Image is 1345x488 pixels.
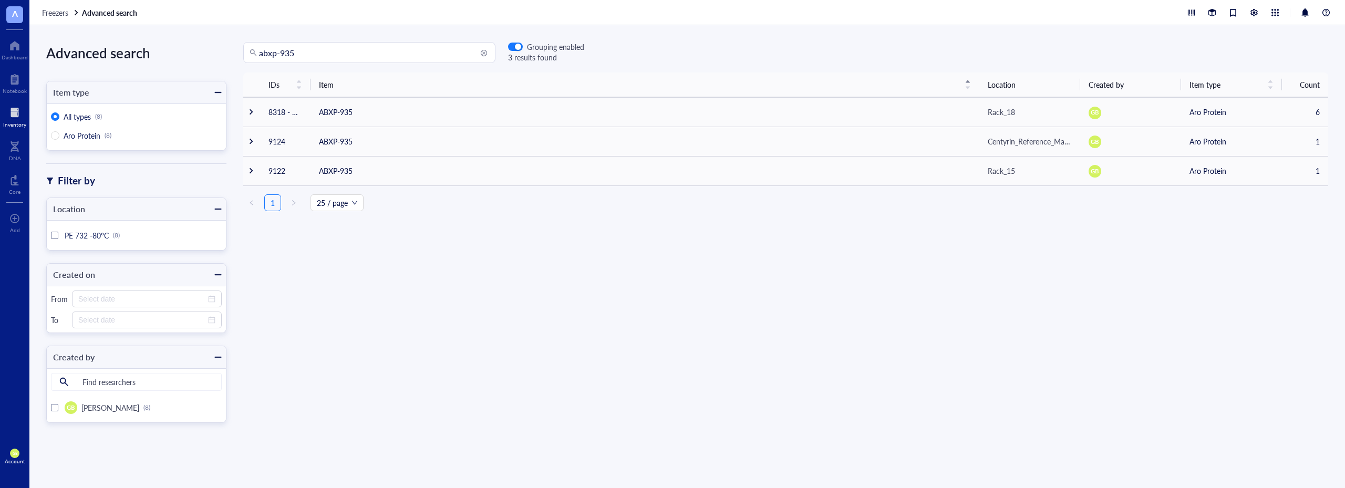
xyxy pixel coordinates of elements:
[65,230,109,241] span: PE 732 -80°C
[2,37,28,60] a: Dashboard
[1282,97,1328,127] td: 6
[47,350,95,365] div: Created by
[47,202,85,216] div: Location
[3,121,26,128] div: Inventory
[311,97,979,127] td: ABXP-935
[1282,127,1328,156] td: 1
[5,458,25,464] div: Account
[9,138,21,161] a: DNA
[95,112,102,121] div: (8)
[311,72,979,97] th: Item
[979,72,1080,97] th: Location
[260,97,311,127] td: 8318 - 9125
[291,200,297,206] span: right
[249,200,255,206] span: left
[319,79,958,90] span: Item
[527,42,584,51] div: Grouping enabled
[264,194,281,211] li: 1
[260,156,311,185] td: 9122
[311,127,979,156] td: ABXP-935
[10,227,20,233] div: Add
[268,79,289,90] span: IDs
[1091,167,1099,175] span: GB
[46,42,226,64] div: Advanced search
[311,156,979,185] td: ABXP-935
[508,51,584,63] div: 3 results found
[81,402,139,413] span: [PERSON_NAME]
[12,7,18,20] span: A
[3,105,26,128] a: Inventory
[143,403,150,412] div: (8)
[51,315,68,325] div: To
[47,267,95,282] div: Created on
[42,7,68,18] span: Freezers
[260,127,311,156] td: 9124
[285,194,302,211] button: right
[260,72,311,97] th: IDs
[67,403,75,412] span: GB
[1181,127,1282,156] td: Aro Protein
[2,54,28,60] div: Dashboard
[1282,72,1328,97] th: Count
[113,231,120,240] div: (8)
[1181,156,1282,185] td: Aro Protein
[1091,137,1099,146] span: GB
[42,8,80,17] a: Freezers
[988,165,1015,176] div: Rack_15
[9,189,20,195] div: Core
[243,194,260,211] button: left
[1091,108,1099,117] span: GB
[243,194,260,211] li: Previous Page
[1181,72,1282,97] th: Item type
[64,130,100,141] span: Aro Protein
[1181,97,1282,127] td: Aro Protein
[285,194,302,211] li: Next Page
[988,106,1015,118] div: Rack_18
[9,155,21,161] div: DNA
[3,88,27,94] div: Notebook
[3,71,27,94] a: Notebook
[12,451,17,456] span: GB
[1282,156,1328,185] td: 1
[78,293,206,305] input: Select date
[105,131,111,140] div: (8)
[47,85,89,100] div: Item type
[64,111,91,122] span: All types
[78,314,206,326] input: Select date
[1189,79,1261,90] span: Item type
[988,136,1072,147] div: Centyrin_Reference_Material
[265,195,281,211] a: 1
[311,194,364,211] div: Page Size
[1080,72,1181,97] th: Created by
[9,172,20,195] a: Core
[51,294,68,304] div: From
[58,173,95,188] div: Filter by
[82,8,139,17] a: Advanced search
[317,195,357,211] span: 25 / page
